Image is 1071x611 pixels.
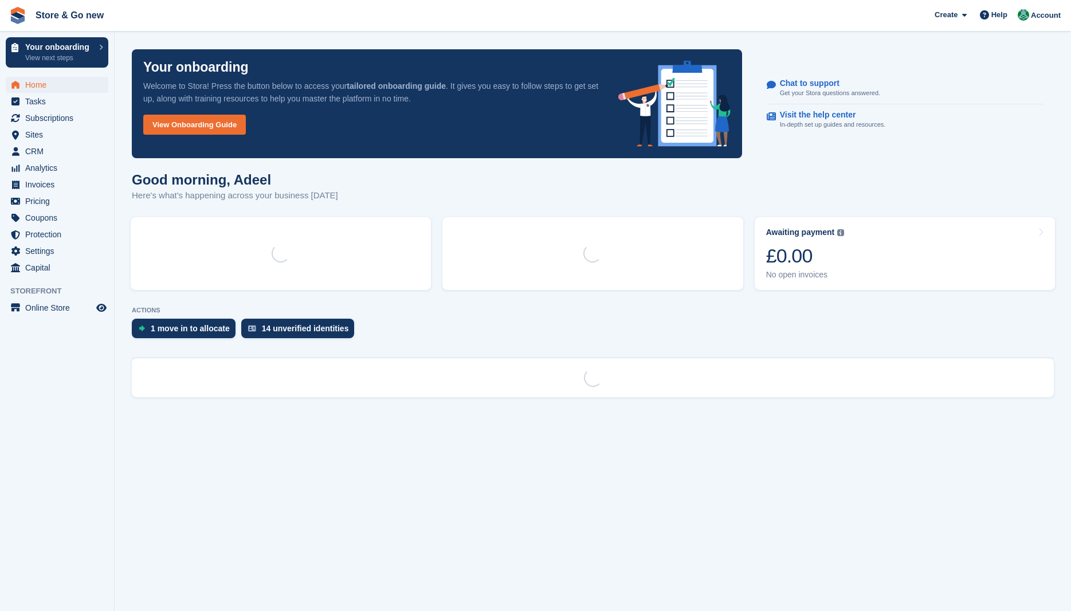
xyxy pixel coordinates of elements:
[143,115,246,135] a: View Onboarding Guide
[6,177,108,193] a: menu
[1018,9,1029,21] img: Adeel Hussain
[25,93,94,109] span: Tasks
[25,243,94,259] span: Settings
[25,193,94,209] span: Pricing
[6,260,108,276] a: menu
[25,77,94,93] span: Home
[25,110,94,126] span: Subscriptions
[25,127,94,143] span: Sites
[31,6,108,25] a: Store & Go new
[6,110,108,126] a: menu
[132,172,338,187] h1: Good morning, Adeel
[262,324,349,333] div: 14 unverified identities
[25,143,94,159] span: CRM
[25,53,93,63] p: View next steps
[10,285,114,297] span: Storefront
[766,244,845,268] div: £0.00
[618,61,731,147] img: onboarding-info-6c161a55d2c0e0a8cae90662b2fe09162a5109e8cc188191df67fb4f79e88e88.svg
[25,160,94,176] span: Analytics
[25,177,94,193] span: Invoices
[25,43,93,51] p: Your onboarding
[780,110,877,120] p: Visit the help center
[143,61,249,74] p: Your onboarding
[766,270,845,280] div: No open invoices
[6,143,108,159] a: menu
[1031,10,1061,21] span: Account
[780,88,880,98] p: Get your Stora questions answered.
[143,80,600,105] p: Welcome to Stora! Press the button below to access your . It gives you easy to follow steps to ge...
[139,325,145,332] img: move_ins_to_allocate_icon-fdf77a2bb77ea45bf5b3d319d69a93e2d87916cf1d5bf7949dd705db3b84f3ca.svg
[767,104,1043,135] a: Visit the help center In-depth set up guides and resources.
[6,93,108,109] a: menu
[935,9,958,21] span: Create
[991,9,1007,21] span: Help
[151,324,230,333] div: 1 move in to allocate
[767,73,1043,104] a: Chat to support Get your Stora questions answered.
[837,229,844,236] img: icon-info-grey-7440780725fd019a000dd9b08b2336e03edf1995a4989e88bcd33f0948082b44.svg
[6,243,108,259] a: menu
[6,210,108,226] a: menu
[241,319,360,344] a: 14 unverified identities
[766,228,835,237] div: Awaiting payment
[6,193,108,209] a: menu
[755,217,1055,290] a: Awaiting payment £0.00 No open invoices
[25,210,94,226] span: Coupons
[248,325,256,332] img: verify_identity-adf6edd0f0f0b5bbfe63781bf79b02c33cf7c696d77639b501bdc392416b5a36.svg
[6,37,108,68] a: Your onboarding View next steps
[780,79,871,88] p: Chat to support
[95,301,108,315] a: Preview store
[132,319,241,344] a: 1 move in to allocate
[6,77,108,93] a: menu
[25,226,94,242] span: Protection
[132,189,338,202] p: Here's what's happening across your business [DATE]
[347,81,446,91] strong: tailored onboarding guide
[25,260,94,276] span: Capital
[6,300,108,316] a: menu
[25,300,94,316] span: Online Store
[9,7,26,24] img: stora-icon-8386f47178a22dfd0bd8f6a31ec36ba5ce8667c1dd55bd0f319d3a0aa187defe.svg
[780,120,886,130] p: In-depth set up guides and resources.
[6,226,108,242] a: menu
[132,307,1054,314] p: ACTIONS
[6,160,108,176] a: menu
[6,127,108,143] a: menu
